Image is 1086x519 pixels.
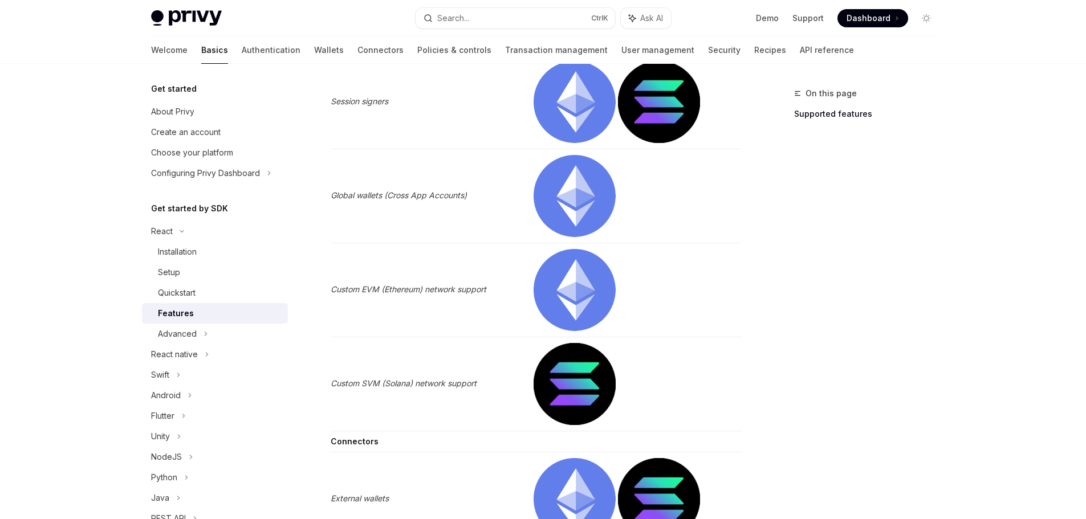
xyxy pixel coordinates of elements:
[505,36,608,64] a: Transaction management
[640,13,663,24] span: Ask AI
[151,348,198,361] div: React native
[151,166,260,180] div: Configuring Privy Dashboard
[331,493,389,503] em: External wallets
[534,61,616,143] img: ethereum.png
[800,36,854,64] a: API reference
[151,430,170,443] div: Unity
[331,284,486,294] em: Custom EVM (Ethereum) network support
[792,13,824,24] a: Support
[151,105,194,118] div: About Privy
[158,265,180,279] div: Setup
[151,202,228,215] h5: Get started by SDK
[534,155,616,237] img: ethereum.png
[331,96,388,106] em: Session signers
[847,13,890,24] span: Dashboard
[837,9,908,27] a: Dashboard
[534,249,616,331] img: ethereum.png
[708,36,741,64] a: Security
[151,450,182,464] div: NodeJS
[151,146,233,160] div: Choose your platform
[618,61,700,143] img: solana.png
[151,491,169,505] div: Java
[142,303,288,324] a: Features
[331,190,467,200] em: Global wallets (Cross App Accounts)
[158,327,197,341] div: Advanced
[917,9,935,27] button: Toggle dark mode
[142,242,288,262] a: Installation
[242,36,300,64] a: Authentication
[151,10,222,26] img: light logo
[158,286,196,300] div: Quickstart
[357,36,404,64] a: Connectors
[534,343,616,425] img: solana.png
[794,105,945,123] a: Supported features
[756,13,779,24] a: Demo
[142,283,288,303] a: Quickstart
[142,101,288,122] a: About Privy
[142,142,288,163] a: Choose your platform
[151,389,181,402] div: Android
[331,378,477,388] em: Custom SVM (Solana) network support
[806,87,857,100] span: On this page
[151,409,174,423] div: Flutter
[437,11,469,25] div: Search...
[151,471,177,484] div: Python
[142,122,288,142] a: Create an account
[158,245,197,259] div: Installation
[151,368,169,382] div: Swift
[151,224,173,238] div: React
[151,36,188,64] a: Welcome
[754,36,786,64] a: Recipes
[158,307,194,320] div: Features
[331,436,379,446] strong: Connectors
[314,36,344,64] a: Wallets
[142,262,288,283] a: Setup
[621,36,694,64] a: User management
[416,8,615,28] button: Search...CtrlK
[591,14,608,23] span: Ctrl K
[151,82,197,96] h5: Get started
[621,8,671,28] button: Ask AI
[151,125,221,139] div: Create an account
[201,36,228,64] a: Basics
[417,36,491,64] a: Policies & controls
